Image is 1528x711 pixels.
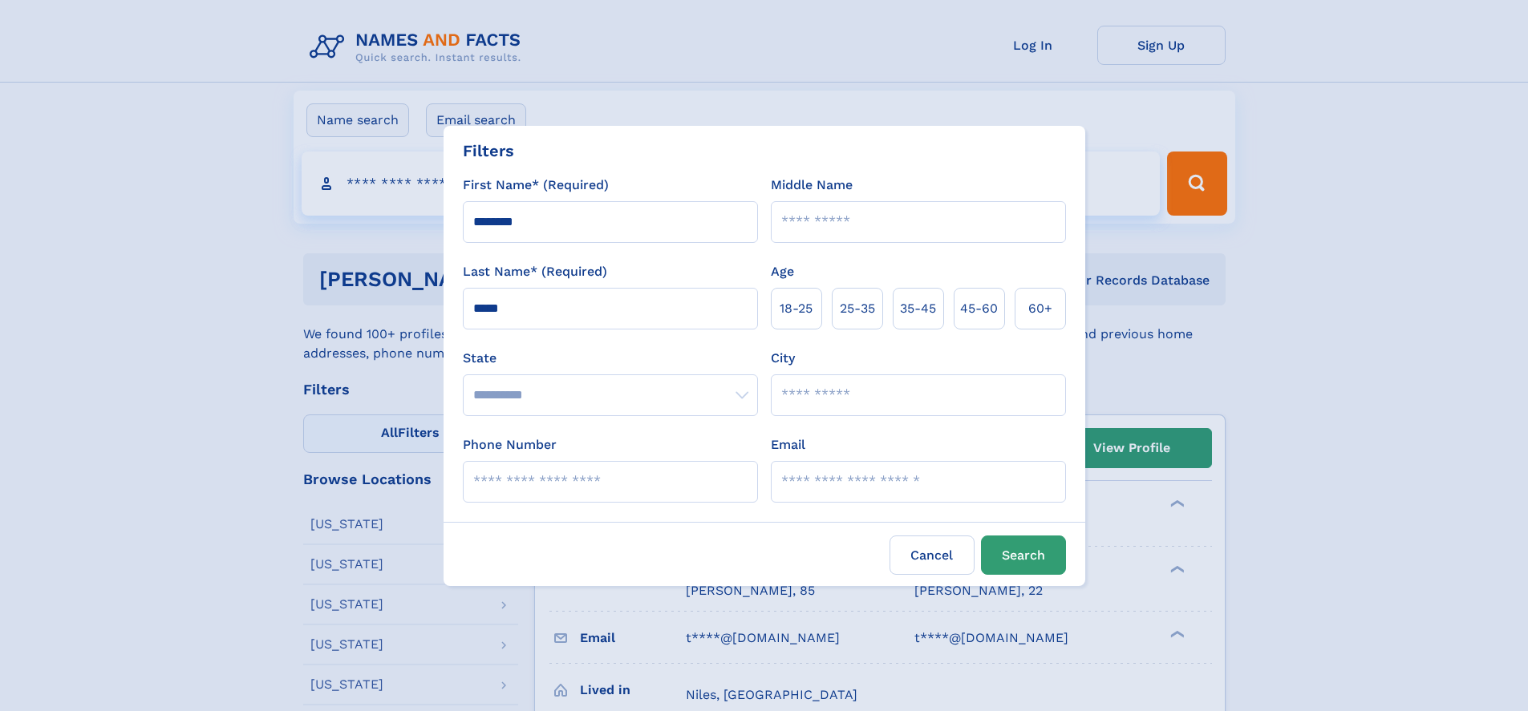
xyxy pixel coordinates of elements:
[840,299,875,318] span: 25‑35
[1028,299,1052,318] span: 60+
[890,535,975,575] label: Cancel
[960,299,998,318] span: 45‑60
[463,139,514,163] div: Filters
[780,299,813,318] span: 18‑25
[463,176,609,195] label: First Name* (Required)
[771,349,795,368] label: City
[463,349,758,368] label: State
[900,299,936,318] span: 35‑45
[771,262,794,281] label: Age
[981,535,1066,575] button: Search
[463,435,557,454] label: Phone Number
[463,262,607,281] label: Last Name* (Required)
[771,176,853,195] label: Middle Name
[771,435,805,454] label: Email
